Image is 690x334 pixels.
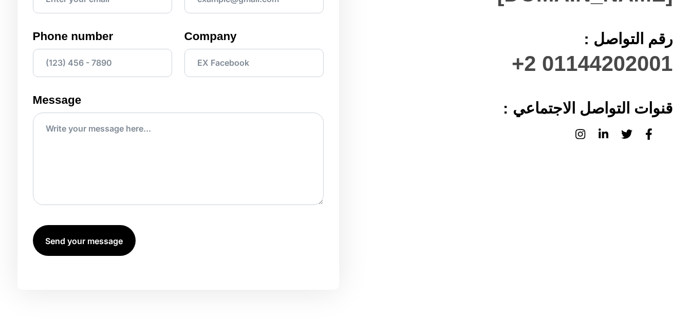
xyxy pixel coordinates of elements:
h4: قنوات التواصل الاجتماعي : [351,100,673,116]
input: (123) 456 - 7890 [33,49,172,77]
input: Send your message [33,225,136,256]
h5: Company [184,30,324,89]
h4: رقم التواصل : [351,31,673,46]
h5: Message [33,94,324,221]
h5: Phone number [33,30,172,89]
h3: 01144202001 2+ [351,53,673,75]
input: EX Facebook [184,49,324,77]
